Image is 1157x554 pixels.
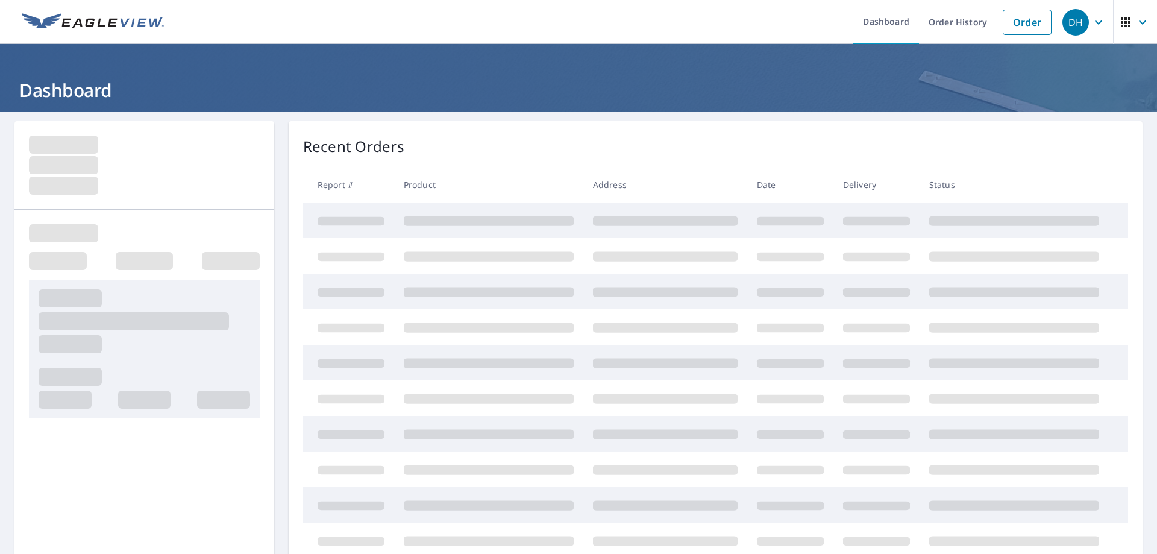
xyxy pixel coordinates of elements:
th: Delivery [833,167,920,203]
th: Date [747,167,833,203]
th: Address [583,167,747,203]
th: Report # [303,167,394,203]
p: Recent Orders [303,136,404,157]
img: EV Logo [22,13,164,31]
a: Order [1003,10,1052,35]
th: Product [394,167,583,203]
div: DH [1062,9,1089,36]
th: Status [920,167,1109,203]
h1: Dashboard [14,78,1143,102]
